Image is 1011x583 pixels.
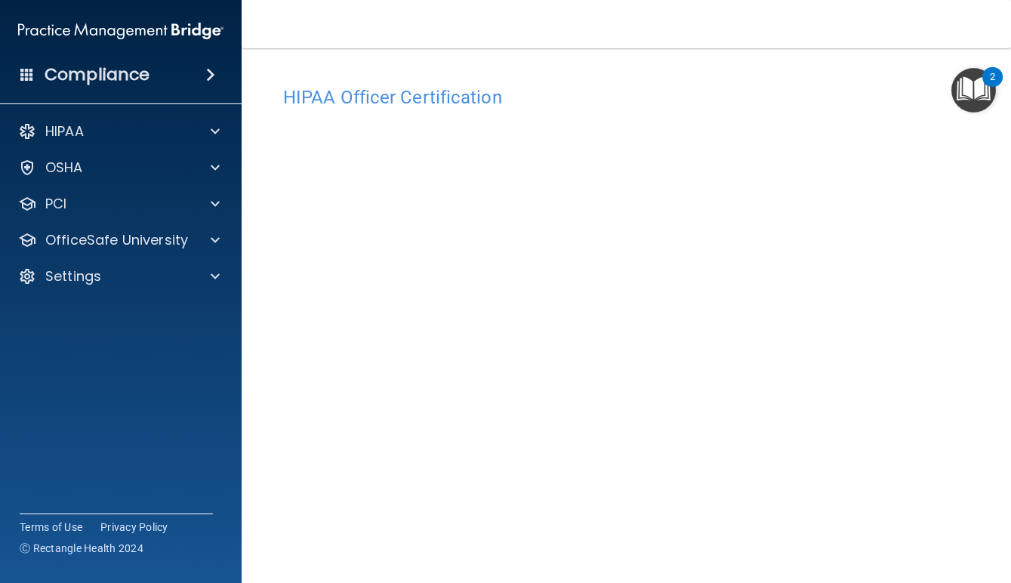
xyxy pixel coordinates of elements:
[18,267,220,285] a: Settings
[45,231,188,249] p: OfficeSafe University
[20,541,143,556] span: Ⓒ Rectangle Health 2024
[45,195,66,213] p: PCI
[935,479,993,536] iframe: Drift Widget Chat Controller
[100,520,168,535] a: Privacy Policy
[45,267,101,285] p: Settings
[45,64,149,85] h4: Compliance
[283,88,969,107] h4: HIPAA Officer Certification
[18,159,220,177] a: OSHA
[45,159,83,177] p: OSHA
[18,231,220,249] a: OfficeSafe University
[990,77,995,97] div: 2
[20,520,82,535] a: Terms of Use
[951,68,996,113] button: Open Resource Center, 2 new notifications
[18,195,220,213] a: PCI
[18,16,223,46] img: PMB logo
[18,122,220,140] a: HIPAA
[45,122,84,140] p: HIPAA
